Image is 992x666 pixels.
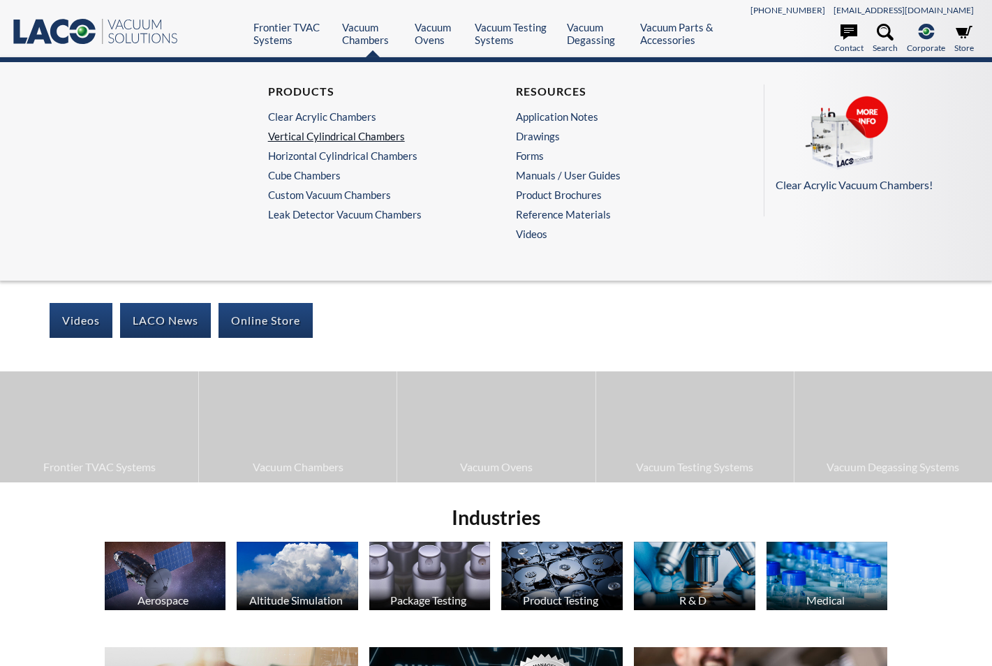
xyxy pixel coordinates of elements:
[776,96,915,174] img: CHAMBERS.png
[105,542,226,609] img: Satellite image
[268,208,476,221] a: Leak Detector Vacuum Chambers
[516,84,717,99] h4: Resources
[794,371,992,482] a: Vacuum Degassing Systems
[268,84,469,99] h4: Products
[640,21,735,46] a: Vacuum Parts & Accessories
[120,303,211,338] a: LACO News
[397,371,595,482] a: Vacuum Ovens
[907,41,945,54] span: Corporate
[369,542,491,609] img: Perfume Bottles image
[367,593,489,607] div: Package Testing
[516,188,717,201] a: Product Brochures
[764,593,887,607] div: Medical
[801,458,985,476] span: Vacuum Degassing Systems
[7,458,191,476] span: Frontier TVAC Systems
[516,228,724,240] a: Videos
[567,21,630,46] a: Vacuum Degassing
[268,188,469,201] a: Custom Vacuum Chambers
[516,130,717,142] a: Drawings
[632,593,754,607] div: R & D
[99,505,894,531] h2: Industries
[50,303,112,338] a: Videos
[834,5,974,15] a: [EMAIL_ADDRESS][DOMAIN_NAME]
[873,24,898,54] a: Search
[516,149,717,162] a: Forms
[235,593,357,607] div: Altitude Simulation
[103,593,225,607] div: Aerospace
[268,169,469,182] a: Cube Chambers
[501,542,623,609] img: Hard Drives image
[253,21,332,46] a: Frontier TVAC Systems
[499,593,621,607] div: Product Testing
[776,96,972,194] a: Clear Acrylic Vacuum Chambers!
[501,542,623,614] a: Product Testing Hard Drives image
[516,169,717,182] a: Manuals / User Guides
[776,176,972,194] p: Clear Acrylic Vacuum Chambers!
[767,542,888,609] img: Medication Bottles image
[237,542,358,609] img: Altitude Simulation, Clouds
[634,542,755,609] img: Microscope image
[516,208,717,221] a: Reference Materials
[634,542,755,614] a: R & D Microscope image
[199,371,397,482] a: Vacuum Chambers
[404,458,588,476] span: Vacuum Ovens
[603,458,787,476] span: Vacuum Testing Systems
[750,5,825,15] a: [PHONE_NUMBER]
[105,542,226,614] a: Aerospace Satellite image
[767,542,888,614] a: Medical Medication Bottles image
[268,110,469,123] a: Clear Acrylic Chambers
[369,542,491,614] a: Package Testing Perfume Bottles image
[268,149,469,162] a: Horizontal Cylindrical Chambers
[475,21,557,46] a: Vacuum Testing Systems
[834,24,864,54] a: Contact
[954,24,974,54] a: Store
[237,542,358,614] a: Altitude Simulation Altitude Simulation, Clouds
[342,21,404,46] a: Vacuum Chambers
[268,130,469,142] a: Vertical Cylindrical Chambers
[516,110,717,123] a: Application Notes
[206,458,390,476] span: Vacuum Chambers
[219,303,313,338] a: Online Store
[596,371,794,482] a: Vacuum Testing Systems
[415,21,464,46] a: Vacuum Ovens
